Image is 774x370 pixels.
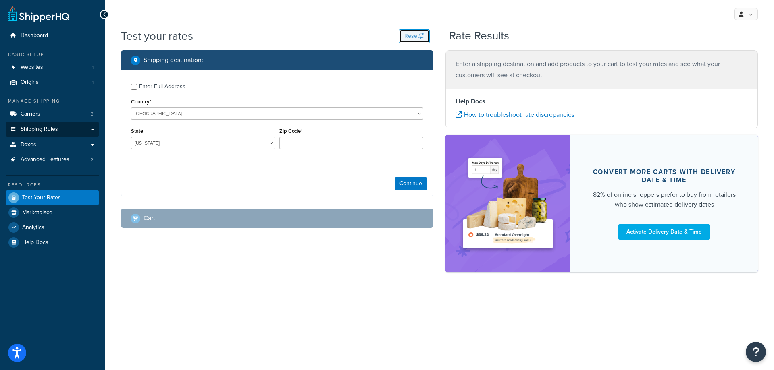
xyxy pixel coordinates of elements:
[144,215,157,222] h2: Cart :
[456,97,748,106] h4: Help Docs
[6,205,99,220] a: Marketplace
[21,126,58,133] span: Shipping Rules
[22,224,44,231] span: Analytics
[91,156,94,163] span: 2
[21,156,69,163] span: Advanced Features
[590,168,739,184] div: Convert more carts with delivery date & time
[279,128,302,134] label: Zip Code*
[456,110,574,119] a: How to troubleshoot rate discrepancies
[6,190,99,205] a: Test Your Rates
[395,177,427,190] button: Continue
[21,141,36,148] span: Boxes
[21,32,48,39] span: Dashboard
[618,224,710,240] a: Activate Delivery Date & Time
[22,239,48,246] span: Help Docs
[449,30,509,42] h2: Rate Results
[6,235,99,250] a: Help Docs
[6,152,99,167] li: Advanced Features
[6,75,99,90] a: Origins1
[6,107,99,122] a: Carriers3
[92,64,94,71] span: 1
[144,56,203,64] h2: Shipping destination :
[91,111,94,118] span: 3
[131,84,137,90] input: Enter Full Address
[746,342,766,362] button: Open Resource Center
[6,51,99,58] div: Basic Setup
[6,60,99,75] a: Websites1
[458,147,558,260] img: feature-image-ddt-36eae7f7280da8017bfb280eaccd9c446f90b1fe08728e4019434db127062ab4.png
[590,190,739,209] div: 82% of online shoppers prefer to buy from retailers who show estimated delivery dates
[6,220,99,235] a: Analytics
[6,152,99,167] a: Advanced Features2
[6,98,99,105] div: Manage Shipping
[22,194,61,201] span: Test Your Rates
[139,81,185,92] div: Enter Full Address
[21,79,39,86] span: Origins
[121,28,193,44] h1: Test your rates
[92,79,94,86] span: 1
[6,182,99,188] div: Resources
[21,64,43,71] span: Websites
[6,122,99,137] a: Shipping Rules
[6,28,99,43] a: Dashboard
[131,128,143,134] label: State
[456,58,748,81] p: Enter a shipping destination and add products to your cart to test your rates and see what your c...
[21,111,40,118] span: Carriers
[6,75,99,90] li: Origins
[6,60,99,75] li: Websites
[399,29,430,43] button: Reset
[6,137,99,152] a: Boxes
[131,99,151,105] label: Country*
[22,209,52,216] span: Marketplace
[6,107,99,122] li: Carriers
